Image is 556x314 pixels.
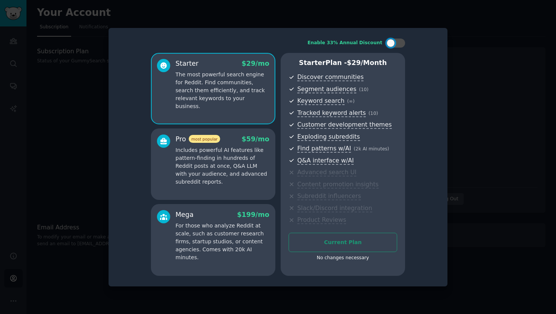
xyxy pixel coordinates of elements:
span: ( ∞ ) [347,99,355,104]
div: No changes necessary [289,255,397,261]
p: For those who analyze Reddit at scale, such as customer research firms, startup studios, or conte... [175,222,269,261]
span: most popular [189,135,221,143]
span: Find patterns w/AI [297,145,351,153]
div: Enable 33% Annual Discount [308,40,382,46]
span: Segment audiences [297,85,356,93]
span: Customer development themes [297,121,392,129]
span: Discover communities [297,73,363,81]
span: Slack/Discord integration [297,204,372,212]
p: Includes powerful AI features like pattern-finding in hundreds of Reddit posts at once, Q&A LLM w... [175,146,269,186]
span: Content promotion insights [297,181,379,189]
div: Mega [175,210,194,220]
span: $ 29 /mo [242,60,269,67]
span: Keyword search [297,97,345,105]
span: ( 10 ) [368,111,378,116]
span: $ 59 /mo [242,135,269,143]
div: Starter [175,59,199,68]
span: $ 199 /mo [237,211,269,218]
span: Exploding subreddits [297,133,360,141]
span: Tracked keyword alerts [297,109,366,117]
span: ( 10 ) [359,87,368,92]
span: $ 29 /month [347,59,387,67]
p: Starter Plan - [289,58,397,68]
p: The most powerful search engine for Reddit. Find communities, search them efficiently, and track ... [175,71,269,110]
div: Pro [175,135,220,144]
span: Product Reviews [297,216,346,224]
span: Advanced search UI [297,169,356,176]
span: ( 2k AI minutes ) [354,146,389,152]
span: Subreddit influencers [297,192,361,200]
span: Q&A interface w/AI [297,157,354,165]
